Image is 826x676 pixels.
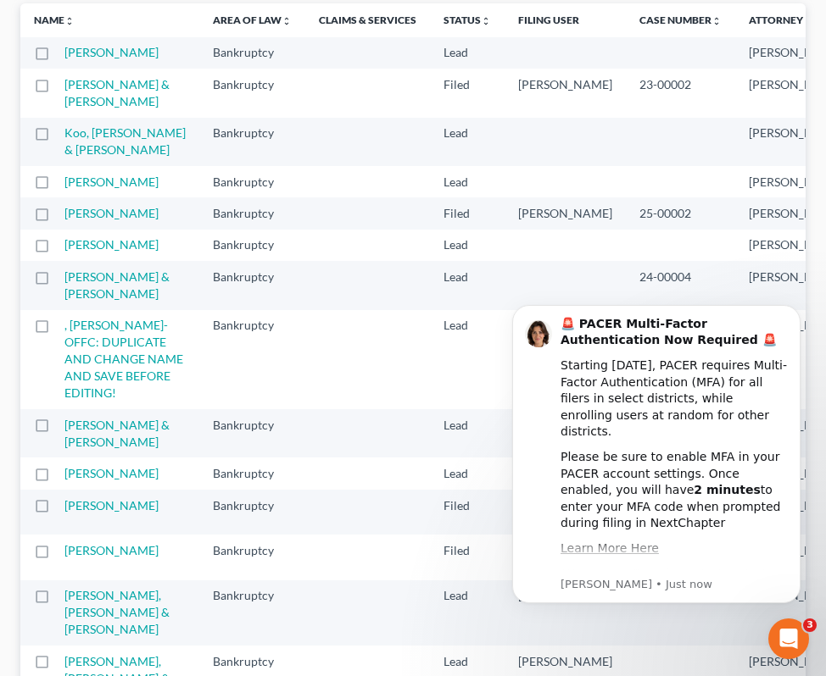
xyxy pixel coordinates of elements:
[430,261,505,309] td: Lead
[481,16,491,26] i: unfold_more
[803,618,817,632] span: 3
[64,125,186,157] a: Koo, [PERSON_NAME] & [PERSON_NAME]
[199,230,305,261] td: Bankruptcy
[505,197,626,229] td: [PERSON_NAME]
[199,310,305,409] td: Bankruptcy
[712,16,722,26] i: unfold_more
[505,69,626,117] td: [PERSON_NAME]
[64,237,159,252] a: [PERSON_NAME]
[444,14,491,26] a: Statusunfold_more
[639,14,722,26] a: Case Numberunfold_more
[199,457,305,489] td: Bankruptcy
[199,580,305,646] td: Bankruptcy
[64,175,159,189] a: [PERSON_NAME]
[199,166,305,197] td: Bankruptcy
[430,535,505,579] td: Filed
[199,69,305,117] td: Bankruptcy
[505,3,626,37] th: Filing User
[487,280,826,630] iframe: Intercom notifications message
[199,490,305,535] td: Bankruptcy
[430,580,505,646] td: Lead
[768,618,809,659] iframe: Intercom live chat
[199,261,305,309] td: Bankruptcy
[64,269,170,301] a: [PERSON_NAME] & [PERSON_NAME]
[803,16,813,26] i: unfold_more
[64,543,159,557] a: [PERSON_NAME]
[64,466,159,480] a: [PERSON_NAME]
[213,14,292,26] a: Area of Lawunfold_more
[199,409,305,457] td: Bankruptcy
[282,16,292,26] i: unfold_more
[64,16,75,26] i: unfold_more
[430,230,505,261] td: Lead
[64,206,159,220] a: [PERSON_NAME]
[199,197,305,229] td: Bankruptcy
[199,118,305,166] td: Bankruptcy
[64,498,159,513] a: [PERSON_NAME]
[626,69,735,117] td: 23-00002
[199,37,305,69] td: Bankruptcy
[305,3,430,37] th: Claims & Services
[34,14,75,26] a: Nameunfold_more
[430,490,505,535] td: Filed
[430,166,505,197] td: Lead
[430,197,505,229] td: Filed
[626,261,735,309] td: 24-00004
[430,310,505,409] td: Lead
[749,14,813,26] a: Attorneyunfold_more
[430,69,505,117] td: Filed
[430,118,505,166] td: Lead
[430,409,505,457] td: Lead
[64,318,183,400] a: , [PERSON_NAME]-OFFC: DUPLICATE AND CHANGE NAME AND SAVE BEFORE EDITING!
[64,588,170,636] a: [PERSON_NAME], [PERSON_NAME] & [PERSON_NAME]
[64,45,159,59] a: [PERSON_NAME]
[199,535,305,579] td: Bankruptcy
[430,37,505,69] td: Lead
[64,418,170,449] a: [PERSON_NAME] & [PERSON_NAME]
[430,457,505,489] td: Lead
[626,197,735,229] td: 25-00002
[64,77,170,108] a: [PERSON_NAME] & [PERSON_NAME]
